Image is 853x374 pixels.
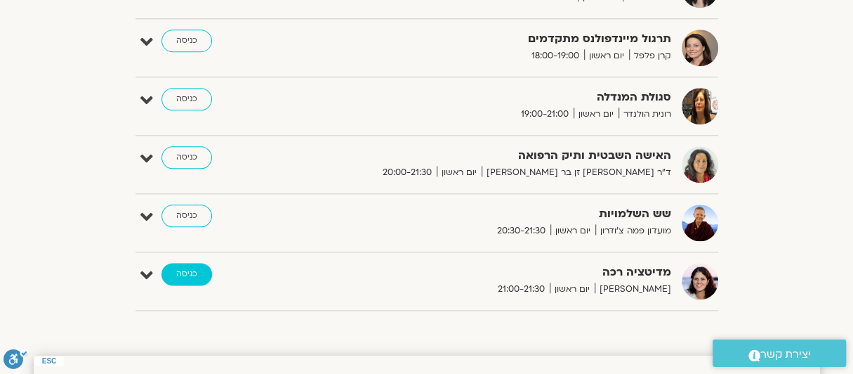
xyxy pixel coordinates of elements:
[713,340,846,367] a: יצירת קשר
[619,107,671,122] span: רונית הולנדר
[584,49,629,63] span: יום ראשון
[516,107,574,122] span: 19:00-21:00
[327,263,671,282] strong: מדיטציה רכה
[378,165,437,180] span: 20:00-21:30
[492,224,550,238] span: 20:30-21:30
[595,224,671,238] span: מועדון פמה צ'ודרון
[327,146,671,165] strong: האישה השבטית ותיק הרפואה
[437,165,482,180] span: יום ראשון
[161,146,212,169] a: כניסה
[527,49,584,63] span: 18:00-19:00
[327,30,671,49] strong: תרגול מיינדפולנס מתקדמים
[493,282,550,297] span: 21:00-21:30
[327,88,671,107] strong: סגולת המנדלה
[161,205,212,227] a: כניסה
[550,224,595,238] span: יום ראשון
[595,282,671,297] span: [PERSON_NAME]
[550,282,595,297] span: יום ראשון
[574,107,619,122] span: יום ראשון
[629,49,671,63] span: קרן פלפל
[760,345,811,364] span: יצירת קשר
[161,30,212,52] a: כניסה
[482,165,671,180] span: ד״ר [PERSON_NAME] זן בר [PERSON_NAME]
[161,263,212,285] a: כניסה
[327,205,671,224] strong: שש השלמויות
[161,88,212,110] a: כניסה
